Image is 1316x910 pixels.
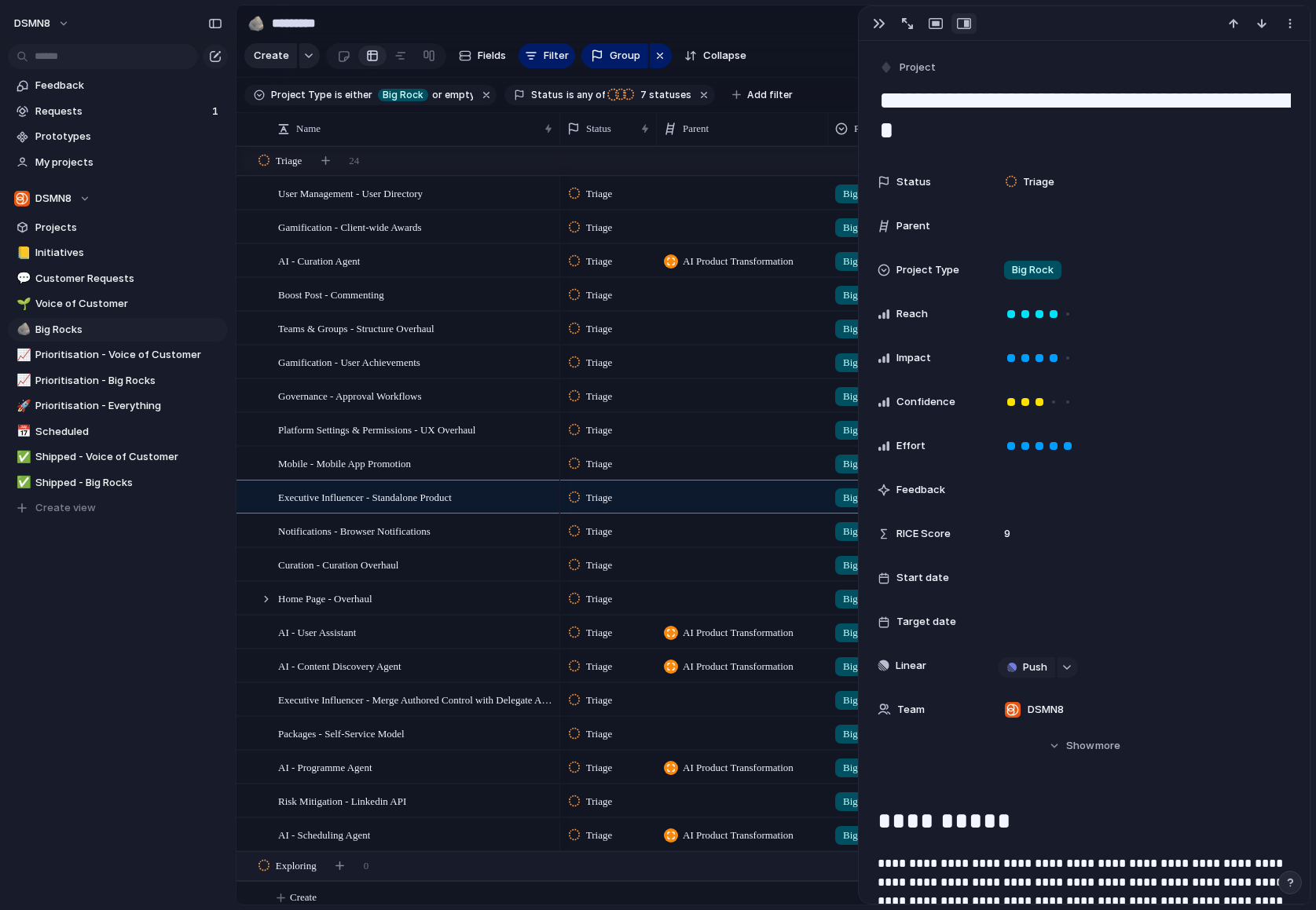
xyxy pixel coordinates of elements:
button: 📈 [14,347,30,363]
span: Confidence [896,394,955,410]
span: Add filter [747,88,793,102]
button: 📒 [14,245,30,261]
span: Triage [586,389,612,404]
span: Initiatives [35,245,222,261]
button: Collapse [678,43,753,68]
button: Fields [453,43,512,68]
button: Push [998,657,1055,678]
a: Projects [8,216,228,239]
span: Big Rock [843,355,882,371]
span: Group [610,48,640,64]
span: Big Rock [843,828,882,843]
button: Add filter [723,84,802,106]
a: ✅Shipped - Big Rocks [8,471,228,495]
span: Shipped - Big Rocks [35,475,222,491]
span: Triage [586,625,612,641]
div: ✅ [16,473,27,492]
span: Big Rock [843,693,882,708]
span: Boost Post - Commenting [278,285,384,303]
span: Triage [276,153,302,169]
span: Create view [35,500,96,516]
div: 💬Customer Requests [8,267,228,291]
span: My projects [35,155,222,170]
span: AI - Programme Agent [278,758,372,776]
span: Voice of Customer [35,296,222,312]
span: AI Product Transformation [683,760,794,776]
span: Triage [586,760,612,776]
span: Create [254,48,289,64]
button: ✅ [14,449,30,465]
span: Teams & Groups - Structure Overhaul [278,319,434,337]
button: Showmore [878,732,1291,760]
span: Project Type [271,88,332,102]
span: Triage [586,726,612,742]
div: 📅Scheduled [8,420,228,444]
button: DSMN8 [7,11,78,36]
div: 🪨 [247,13,265,34]
span: Team [897,702,925,718]
button: Group [581,43,648,68]
span: Big Rock [843,389,882,404]
span: Home Page - Overhaul [278,589,372,607]
button: Create [244,43,297,68]
span: Triage [586,422,612,438]
a: Prototypes [8,125,228,148]
span: Triage [1023,174,1054,190]
div: ✅ [16,448,27,466]
span: Prioritisation - Voice of Customer [35,347,222,363]
button: 7 statuses [607,86,695,104]
span: Triage [586,524,612,539]
a: 🌱Voice of Customer [8,292,228,316]
span: 0 [364,858,369,874]
span: DSMN8 [14,16,50,31]
span: Big Rock [843,456,882,472]
span: Big Rock [843,490,882,506]
a: Feedback [8,74,228,97]
button: isany of [563,86,608,104]
span: DSMN8 [35,191,71,206]
button: Big Rockor empty [375,86,477,104]
a: ✅Shipped - Voice of Customer [8,445,228,469]
span: Risk Mitigation - Linkedin API [278,791,406,809]
div: 📈 [16,346,27,364]
span: Packages - Self-Service Model [278,724,405,742]
span: Triage [586,591,612,607]
span: Fields [478,48,506,64]
span: Big Rock [843,591,882,607]
span: Requests [35,104,207,119]
span: Big Rock [843,557,882,573]
button: DSMN8 [8,187,228,210]
div: 💬 [16,269,27,287]
a: 📒Initiatives [8,241,228,265]
span: Start date [896,570,949,586]
span: User Management - User Directory [278,184,423,202]
span: Big Rocks [35,322,222,338]
div: 📅 [16,422,27,440]
span: Gamification - Client-wide Awards [278,217,422,236]
span: Project Type [896,262,959,278]
span: Shipped - Voice of Customer [35,449,222,465]
div: 🌱 [16,295,27,313]
button: 📅 [14,424,30,440]
span: 1 [212,104,222,119]
span: AI Product Transformation [683,659,794,674]
span: is [566,88,574,102]
span: Impact [896,350,931,366]
span: Triage [586,828,612,843]
span: Project [900,60,936,75]
span: Project Type [854,121,906,137]
span: Prioritisation - Big Rocks [35,373,222,389]
span: Triage [586,490,612,506]
span: Big Rock [843,287,882,303]
span: Notifications - Browser Notifications [278,521,431,539]
span: Status [531,88,563,102]
span: Show [1066,738,1094,754]
span: AI - Content Discovery Agent [278,656,401,674]
div: 🪨Big Rocks [8,318,228,342]
span: Big Rock [843,220,882,236]
span: 9 [998,517,1017,542]
span: Target date [896,614,956,630]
